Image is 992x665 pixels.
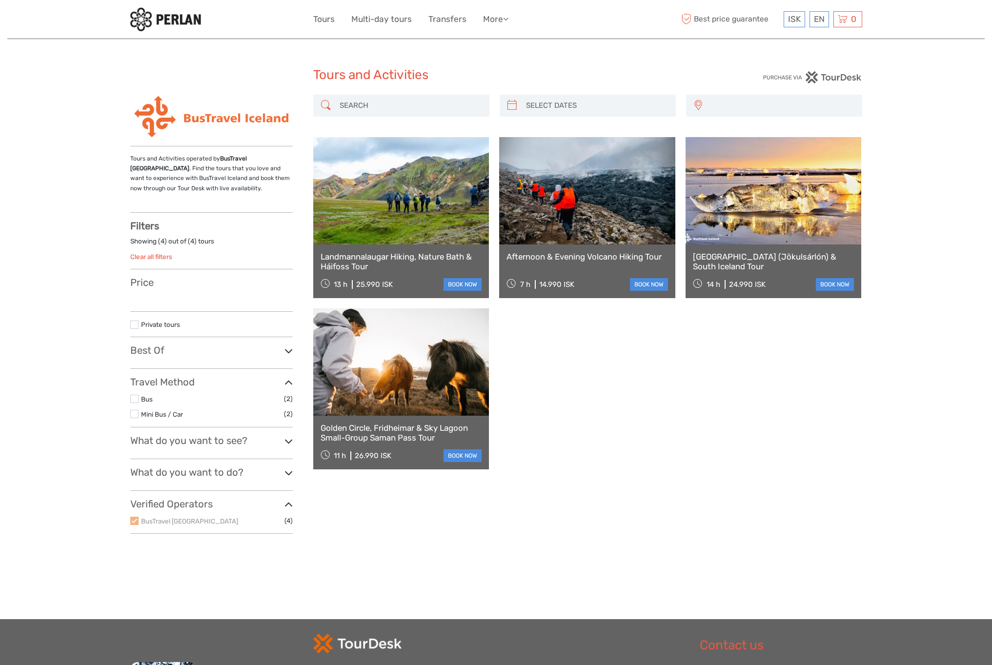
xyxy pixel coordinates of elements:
span: (2) [284,408,293,420]
a: book now [444,278,482,291]
a: book now [816,278,854,291]
span: (2) [284,393,293,404]
div: Showing ( ) out of ( ) tours [130,237,293,252]
div: 24.990 ISK [729,280,766,289]
span: 13 h [334,280,347,289]
a: Landmannalaugar Hiking, Nature Bath & Háifoss Tour [321,252,482,272]
span: 14 h [707,280,720,289]
h3: Travel Method [130,376,293,388]
a: BusTravel [GEOGRAPHIC_DATA] [141,517,238,525]
a: Private tours [141,321,180,328]
div: 14.990 ISK [539,280,574,289]
a: Mini Bus / Car [141,410,183,418]
a: [GEOGRAPHIC_DATA] (Jökulsárlón) & South Iceland Tour [693,252,854,272]
div: 26.990 ISK [355,451,391,460]
a: Bus [141,395,153,403]
h3: What do you want to do? [130,466,293,478]
h3: Verified Operators [130,498,293,510]
img: 9-1_logo_thumbnail.png [134,95,288,139]
input: SEARCH [336,97,485,114]
div: 25.990 ISK [356,280,393,289]
a: Transfers [428,12,466,26]
span: 11 h [334,451,346,460]
a: Afternoon & Evening Volcano Hiking Tour [506,252,668,262]
h2: Contact us [700,638,862,653]
input: SELECT DATES [522,97,671,114]
h3: Best Of [130,344,293,356]
a: Tours [313,12,335,26]
h1: Tours and Activities [313,67,679,83]
img: PurchaseViaTourDesk.png [763,71,862,83]
label: 4 [190,237,194,246]
a: book now [444,449,482,462]
a: book now [630,278,668,291]
p: Tours and Activities operated by . Find the tours that you love and want to experience with BusTr... [130,154,293,194]
span: Best price guarantee [679,11,781,27]
a: More [483,12,508,26]
span: ISK [788,14,801,24]
a: Multi-day tours [351,12,412,26]
a: Clear all filters [130,253,172,261]
h3: Price [130,277,293,288]
strong: BusTravel [GEOGRAPHIC_DATA] [130,155,247,172]
span: (4) [284,515,293,526]
label: 4 [161,237,164,246]
img: 288-6a22670a-0f57-43d8-a107-52fbc9b92f2c_logo_small.jpg [130,7,201,31]
img: td-logo-white.png [313,634,402,653]
span: 0 [850,14,858,24]
strong: Filters [130,220,159,232]
a: Golden Circle, Fridheimar & Sky Lagoon Small-Group Saman Pass Tour [321,423,482,443]
span: 7 h [520,280,530,289]
div: EN [810,11,829,27]
h3: What do you want to see? [130,435,293,446]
